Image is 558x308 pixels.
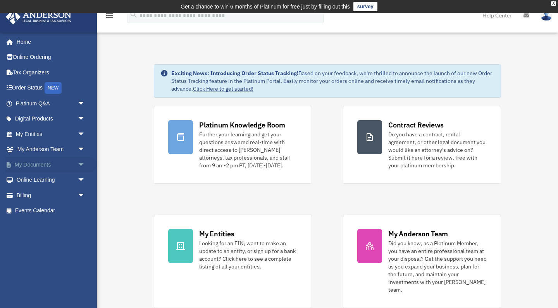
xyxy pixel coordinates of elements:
a: Click Here to get started! [193,85,253,92]
div: My Entities [199,229,234,239]
div: close [551,1,556,6]
a: survey [353,2,377,11]
a: Order StatusNEW [5,80,97,96]
span: arrow_drop_down [77,111,93,127]
span: arrow_drop_down [77,96,93,112]
span: arrow_drop_down [77,188,93,203]
a: My Anderson Teamarrow_drop_down [5,142,97,157]
a: My Documentsarrow_drop_down [5,157,97,172]
div: Platinum Knowledge Room [199,120,285,130]
i: menu [105,11,114,20]
div: Did you know, as a Platinum Member, you have an entire professional team at your disposal? Get th... [388,239,487,294]
div: NEW [45,82,62,94]
div: Do you have a contract, rental agreement, or other legal document you would like an attorney's ad... [388,131,487,169]
img: User Pic [541,10,552,21]
a: Tax Organizers [5,65,97,80]
div: My Anderson Team [388,229,448,239]
a: Billingarrow_drop_down [5,188,97,203]
span: arrow_drop_down [77,142,93,158]
strong: Exciting News: Introducing Order Status Tracking! [171,70,298,77]
span: arrow_drop_down [77,157,93,173]
a: Home [5,34,93,50]
div: Contract Reviews [388,120,444,130]
a: My Entitiesarrow_drop_down [5,126,97,142]
a: Platinum Knowledge Room Further your learning and get your questions answered real-time with dire... [154,106,312,184]
a: menu [105,14,114,20]
a: Digital Productsarrow_drop_down [5,111,97,127]
span: arrow_drop_down [77,126,93,142]
i: search [129,10,138,19]
a: My Entities Looking for an EIN, want to make an update to an entity, or sign up for a bank accoun... [154,215,312,308]
a: Platinum Q&Aarrow_drop_down [5,96,97,111]
span: arrow_drop_down [77,172,93,188]
img: Anderson Advisors Platinum Portal [3,9,74,24]
a: Online Learningarrow_drop_down [5,172,97,188]
a: Events Calendar [5,203,97,219]
div: Further your learning and get your questions answered real-time with direct access to [PERSON_NAM... [199,131,298,169]
a: My Anderson Team Did you know, as a Platinum Member, you have an entire professional team at your... [343,215,501,308]
a: Online Ordering [5,50,97,65]
div: Based on your feedback, we're thrilled to announce the launch of our new Order Status Tracking fe... [171,69,494,93]
a: Contract Reviews Do you have a contract, rental agreement, or other legal document you would like... [343,106,501,184]
div: Get a chance to win 6 months of Platinum for free just by filling out this [181,2,350,11]
div: Looking for an EIN, want to make an update to an entity, or sign up for a bank account? Click her... [199,239,298,270]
